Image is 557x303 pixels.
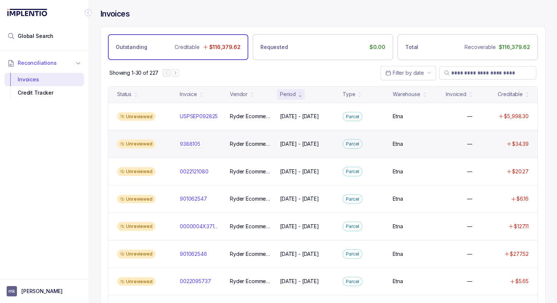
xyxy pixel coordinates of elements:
[467,195,472,202] p: —
[117,222,155,231] div: Unreviewed
[209,43,241,51] p: $116,379.62
[230,113,271,120] p: Ryder Ecommerce
[10,86,78,99] div: Credit Tracker
[343,91,355,98] div: Type
[504,113,529,120] p: $5,998.30
[7,286,17,296] span: User initials
[516,195,529,202] p: $6.16
[515,278,529,285] p: $5.65
[230,195,271,202] p: Ryder Ecommerce
[280,113,319,120] p: [DATE] - [DATE]
[346,140,359,148] p: Parcel
[280,250,319,258] p: [DATE] - [DATE]
[260,43,288,51] p: Requested
[446,91,466,98] div: Invoiced
[393,250,403,258] p: Etna
[393,91,420,98] div: Warehouse
[117,277,155,286] div: Unreviewed
[180,195,207,202] p: 901062547
[180,278,211,285] p: 0022095737
[393,140,403,148] p: Etna
[369,43,385,51] p: $0.00
[18,32,53,40] span: Global Search
[117,167,155,176] div: Unreviewed
[117,195,155,204] div: Unreviewed
[280,223,319,230] p: [DATE] - [DATE]
[178,140,202,148] p: 9388105
[230,278,271,285] p: Ryder Ecommerce
[230,168,271,175] p: Ryder Ecommerce
[230,223,271,230] p: Ryder Ecommerce
[467,278,472,285] p: —
[346,250,359,258] p: Parcel
[180,168,209,175] p: 0022121080
[467,113,472,120] p: —
[180,91,197,98] div: Invoice
[280,278,319,285] p: [DATE] - [DATE]
[10,73,78,86] div: Invoices
[117,91,132,98] div: Status
[230,91,248,98] div: Vendor
[498,91,523,98] div: Creditable
[180,250,207,258] p: 901062546
[393,70,424,76] span: Filter by date
[346,195,359,203] p: Parcel
[175,43,200,51] p: Creditable
[467,250,472,258] p: —
[346,278,359,285] p: Parcel
[116,43,147,51] p: Outstanding
[467,168,472,175] p: —
[4,55,84,71] button: Reconciliations
[172,69,179,77] button: Next Page
[280,91,296,98] div: Period
[109,69,158,77] p: Showing 1-30 of 227
[385,69,424,77] search: Date Range Picker
[230,140,271,148] p: Ryder Ecommerce
[405,43,418,51] p: Total
[393,168,403,175] p: Etna
[381,66,436,80] button: Date Range Picker
[280,168,319,175] p: [DATE] - [DATE]
[499,43,530,51] p: $116,379.62
[21,288,63,295] p: [PERSON_NAME]
[7,286,82,296] button: User initials[PERSON_NAME]
[230,250,271,258] p: Ryder Ecommerce
[280,140,319,148] p: [DATE] - [DATE]
[346,113,359,120] p: Parcel
[180,223,221,230] p: 0000004X3713395
[4,71,84,101] div: Reconciliations
[467,140,472,148] p: —
[84,8,93,17] div: Collapse Icon
[465,43,495,51] p: Recoverable
[393,113,403,120] p: Etna
[393,195,403,202] p: Etna
[510,250,529,258] p: $277.52
[393,223,403,230] p: Etna
[512,140,529,148] p: $34.39
[280,195,319,202] p: [DATE] - [DATE]
[109,69,158,77] div: Remaining page entries
[117,140,155,148] div: Unreviewed
[117,250,155,258] div: Unreviewed
[512,168,529,175] p: $20.27
[393,278,403,285] p: Etna
[346,223,359,230] p: Parcel
[100,9,130,19] h4: Invoices
[514,223,529,230] p: $127.11
[18,59,57,67] span: Reconciliations
[346,168,359,175] p: Parcel
[117,112,155,121] div: Unreviewed
[467,223,472,230] p: —
[180,113,218,120] p: USPSEP092825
